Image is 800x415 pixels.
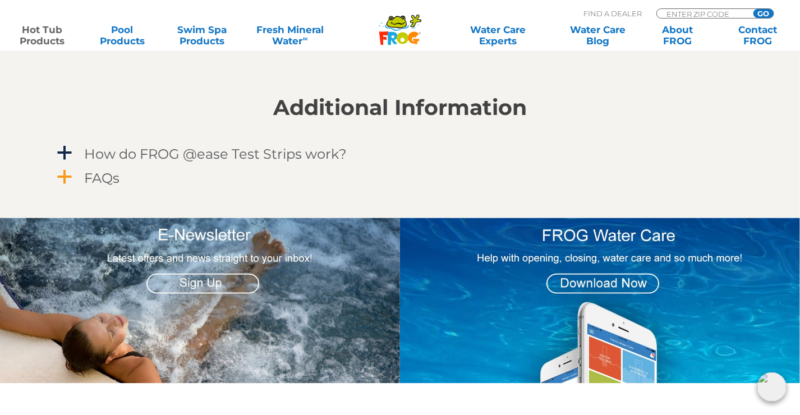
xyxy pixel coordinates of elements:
h2: Additional Information [55,96,745,121]
a: ContactFROG [727,24,789,47]
h4: FAQs [84,171,119,186]
a: PoolProducts [91,24,154,47]
a: Water CareExperts [448,24,549,47]
a: a How do FROG @ease Test Strips work? [55,144,745,165]
a: Swim SpaProducts [171,24,233,47]
a: Fresh MineralWater∞ [251,24,329,47]
span: a [56,169,73,186]
img: App Graphic [400,218,800,384]
sup: ∞ [302,34,307,43]
input: Zip Code Form [665,9,741,19]
a: Hot TubProducts [11,24,73,47]
a: a FAQs [55,168,745,189]
p: Find A Dealer [583,8,642,19]
img: openIcon [757,372,787,402]
a: AboutFROG [647,24,709,47]
a: Water CareBlog [567,24,629,47]
input: GO [753,9,774,18]
h4: How do FROG @ease Test Strips work? [84,147,347,162]
span: a [56,145,73,162]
